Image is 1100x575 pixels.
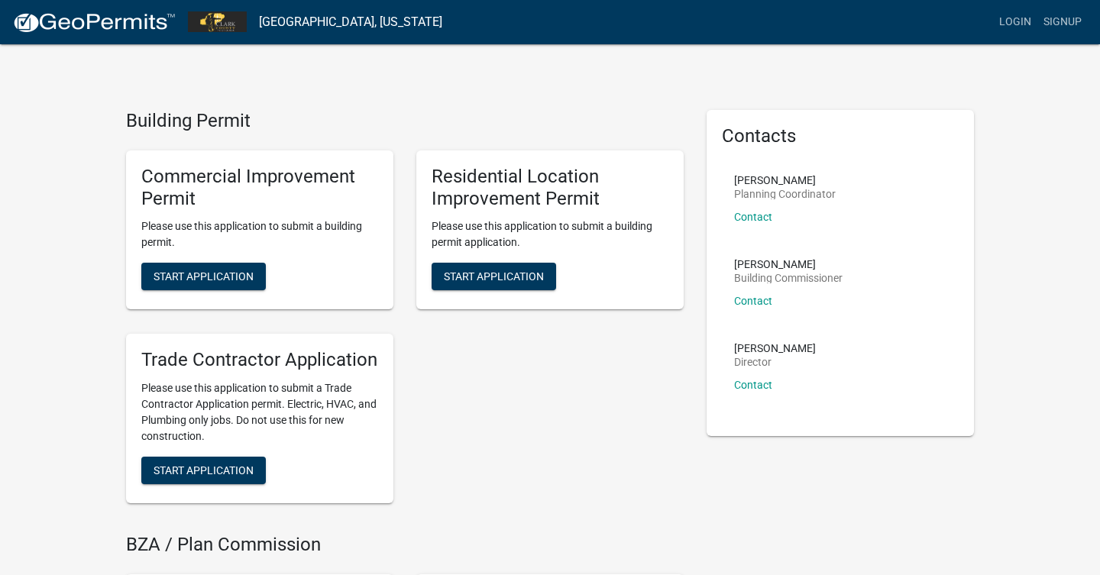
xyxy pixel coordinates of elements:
p: Please use this application to submit a building permit application. [432,218,668,250]
p: [PERSON_NAME] [734,175,836,186]
a: Contact [734,295,772,307]
h5: Trade Contractor Application [141,349,378,371]
h5: Commercial Improvement Permit [141,166,378,210]
button: Start Application [141,263,266,290]
p: Director [734,357,816,367]
img: Clark County, Indiana [188,11,247,32]
span: Start Application [154,270,254,283]
button: Start Application [141,457,266,484]
p: [PERSON_NAME] [734,343,816,354]
a: Login [993,8,1037,37]
a: Contact [734,211,772,223]
h5: Contacts [722,125,959,147]
a: [GEOGRAPHIC_DATA], [US_STATE] [259,9,442,35]
h4: BZA / Plan Commission [126,534,684,556]
a: Contact [734,379,772,391]
h5: Residential Location Improvement Permit [432,166,668,210]
span: Start Application [444,270,544,283]
a: Signup [1037,8,1088,37]
p: Please use this application to submit a building permit. [141,218,378,250]
p: Please use this application to submit a Trade Contractor Application permit. Electric, HVAC, and ... [141,380,378,444]
p: Planning Coordinator [734,189,836,199]
h4: Building Permit [126,110,684,132]
span: Start Application [154,464,254,476]
p: Building Commissioner [734,273,843,283]
p: [PERSON_NAME] [734,259,843,270]
button: Start Application [432,263,556,290]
